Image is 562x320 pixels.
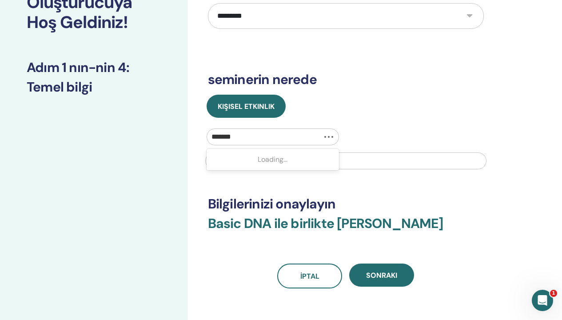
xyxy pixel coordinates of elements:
iframe: Intercom live chat [532,290,553,311]
h3: Basic DNA ile birlikte [PERSON_NAME] [208,216,484,242]
span: 1 [550,290,557,297]
h3: seminerin nerede [208,72,484,88]
button: Kişisel Etkinlik [207,95,286,118]
span: Kişisel Etkinlik [218,102,275,111]
div: Loading... [207,151,339,168]
h3: Bilgilerinizi onaylayın [208,196,484,212]
span: İptal [300,272,319,281]
button: Sonraki [349,264,414,287]
a: İptal [277,264,342,288]
span: Sonraki [366,271,397,280]
h3: Adım 1 nın-nin 4 : [27,60,161,76]
h3: Temel bilgi [27,79,161,95]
